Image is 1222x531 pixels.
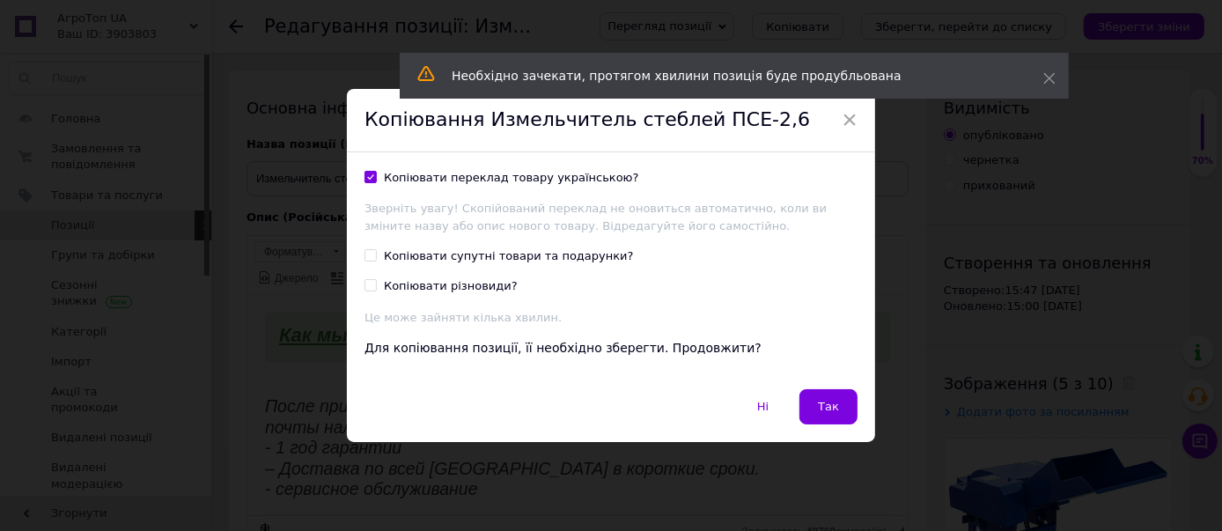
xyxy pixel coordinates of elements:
div: Копіювання Измельчитель стеблей ПСЕ-2,6 [347,89,875,152]
div: Копіювати переклад товару українською? [384,170,639,186]
span: × [842,105,858,135]
div: Копіювати різновиди? [384,278,518,294]
div: Необхідно зачекати, протягом хвилини позиція буде продубльована [452,67,999,85]
span: Зверніть увагу! Скопійований переклад не оновиться автоматично, коли ви зміните назву або опис но... [364,202,827,232]
button: Ні [739,389,787,424]
div: Копіювати супутні товари та подарунки? [384,248,634,264]
em: После принятия заявки доставка осуществляется на отделение новой почты наложенным платежом. - 1 г... [18,101,609,203]
span: Так [818,400,839,413]
span: Це може зайняти кілька хвилин. [364,311,562,324]
span: Ні [757,400,769,413]
div: Для копіювання позиції, її необхідно зберегти. Продовжити? [364,340,858,358]
strong: Как мы работаем? [32,29,217,51]
button: Так [799,389,858,424]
